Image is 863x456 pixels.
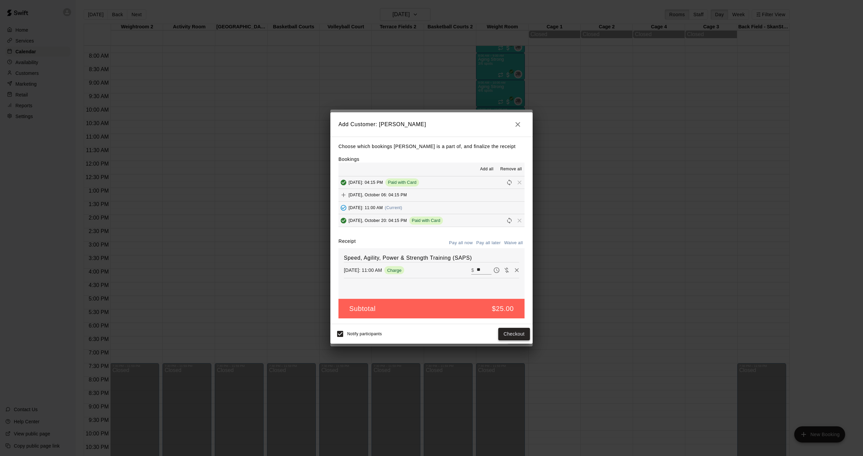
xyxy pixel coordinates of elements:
button: Waive all [502,238,525,248]
h2: Add Customer: [PERSON_NAME] [330,112,533,137]
button: Added & Paid [338,177,349,188]
span: [DATE]: 04:15 PM [349,180,383,184]
p: $ [471,267,474,274]
h5: $25.00 [492,304,514,313]
span: Notify participants [347,332,382,337]
p: Choose which bookings [PERSON_NAME] is a part of, and finalize the receipt [338,142,525,151]
span: Waive payment [502,267,512,273]
span: Paid with Card [385,180,419,185]
span: Pay later [492,267,502,273]
span: [DATE], October 06: 04:15 PM [349,193,407,197]
button: Add all [476,164,498,175]
h6: Speed, Agility, Power & Strength Training (SAPS) [344,254,519,262]
button: Checkout [498,328,530,340]
button: Remove [512,265,522,275]
span: Add [338,192,349,197]
span: [DATE], October 20: 04:15 PM [349,218,407,223]
span: Reschedule [504,179,514,184]
label: Bookings [338,156,359,162]
span: Charge [384,268,404,273]
h5: Subtotal [349,304,376,313]
button: Added & Paid [338,216,349,226]
p: [DATE]: 11:00 AM [344,267,382,274]
button: Added - Collect Payment[DATE]: 11:00 AM(Current) [338,202,525,214]
span: Remove [514,179,525,184]
label: Receipt [338,238,356,248]
span: Remove [514,218,525,223]
span: [DATE]: 11:00 AM [349,205,383,210]
button: Pay all later [475,238,503,248]
span: Reschedule [504,218,514,223]
button: Added & Paid[DATE], October 20: 04:15 PMPaid with CardRescheduleRemove [338,214,525,227]
button: Remove all [498,164,525,175]
button: Add[DATE], October 06: 04:15 PM [338,189,525,201]
span: (Current) [385,205,403,210]
span: Add all [480,166,494,173]
button: Pay all now [447,238,475,248]
span: Paid with Card [409,218,443,223]
button: Added & Paid[DATE]: 04:15 PMPaid with CardRescheduleRemove [338,176,525,189]
span: Remove all [500,166,522,173]
button: Added - Collect Payment [338,203,349,213]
